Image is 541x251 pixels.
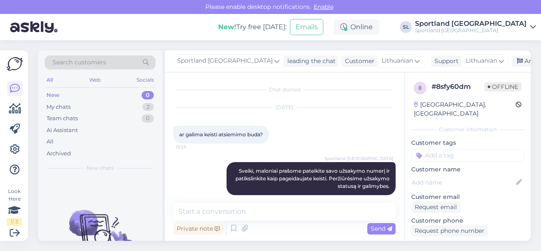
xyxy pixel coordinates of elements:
span: ar galima keisti atsiemimo buda? [179,131,263,138]
div: Request email [411,201,460,213]
b: New! [218,23,236,31]
div: All [46,138,54,146]
p: Customer phone [411,216,524,225]
p: Visited pages [411,240,524,249]
div: # 8sfy60dm [432,82,484,92]
p: Customer email [411,193,524,201]
div: Sportland [GEOGRAPHIC_DATA] [415,27,527,34]
div: leading the chat [284,57,336,66]
div: 1 / 3 [7,218,22,226]
div: Sportland [GEOGRAPHIC_DATA] [415,20,527,27]
div: Request phone number [411,225,488,237]
div: Customer information [411,126,524,133]
input: Add name [412,178,514,187]
p: Customer tags [411,138,524,147]
div: 0 [142,114,154,123]
span: 13:33 [176,144,208,150]
p: Customer name [411,165,524,174]
span: Enable [311,3,336,11]
span: 8 [418,85,422,91]
div: AI Assistant [46,126,78,135]
a: Sportland [GEOGRAPHIC_DATA]Sportland [GEOGRAPHIC_DATA] [415,20,536,34]
span: Offline [484,82,522,91]
div: All [45,74,55,86]
div: [DATE] [173,104,396,111]
span: New chats [87,164,114,172]
div: Support [431,57,459,66]
div: My chats [46,103,71,111]
div: 2 [142,103,154,111]
span: Sveiki, maloniai prašome pateikite savo užsakymo numerį ir patikslinkite kaip pageidaujate keisti... [235,168,391,189]
div: Look Here [7,188,22,226]
span: Lithuanian [466,56,497,66]
div: Private note [173,223,223,234]
div: Try free [DATE]: [218,22,287,32]
div: Team chats [46,114,78,123]
div: Chat started [173,86,396,94]
img: Askly Logo [7,57,23,71]
span: Lithuanian [382,56,413,66]
div: [GEOGRAPHIC_DATA], [GEOGRAPHIC_DATA] [414,100,516,118]
span: Sportland [GEOGRAPHIC_DATA] [325,155,393,162]
div: Online [333,19,380,35]
button: Emails [290,19,323,35]
div: SL [400,21,412,33]
input: Add a tag [411,149,524,162]
div: New [46,91,60,99]
div: Customer [342,57,374,66]
span: Send [371,225,392,232]
span: Sportland [GEOGRAPHIC_DATA] [177,56,273,66]
div: 0 [142,91,154,99]
span: Search customers [52,58,106,67]
div: Socials [135,74,156,86]
div: Archived [46,149,71,158]
div: Web [87,74,102,86]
